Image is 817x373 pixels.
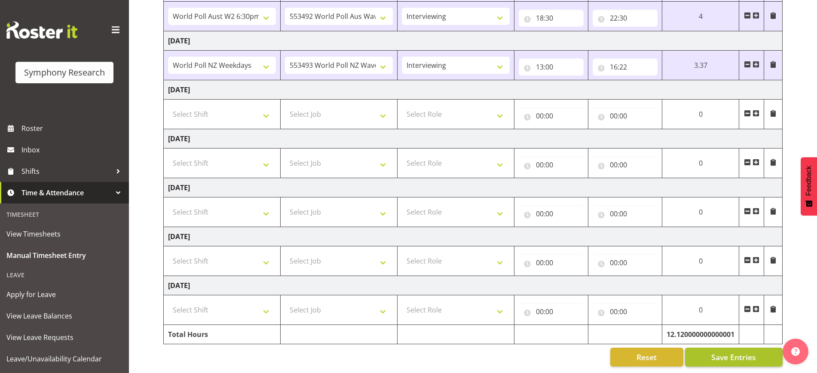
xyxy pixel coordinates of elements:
[593,9,658,27] input: Click to select...
[662,149,739,178] td: 0
[164,80,783,100] td: [DATE]
[6,352,122,365] span: Leave/Unavailability Calendar
[6,288,122,301] span: Apply for Leave
[2,348,127,370] a: Leave/Unavailability Calendar
[2,284,127,305] a: Apply for Leave
[593,156,658,173] input: Click to select...
[519,58,584,76] input: Click to select...
[610,348,683,367] button: Reset
[6,249,122,262] span: Manual Timesheet Entry
[662,295,739,325] td: 0
[2,305,127,327] a: View Leave Balances
[662,2,739,31] td: 4
[164,227,783,246] td: [DATE]
[593,58,658,76] input: Click to select...
[24,66,105,79] div: Symphony Research
[685,348,783,367] button: Save Entries
[21,165,112,178] span: Shifts
[519,9,584,27] input: Click to select...
[21,122,125,135] span: Roster
[519,303,584,320] input: Click to select...
[164,276,783,295] td: [DATE]
[164,178,783,197] td: [DATE]
[2,223,127,245] a: View Timesheets
[519,254,584,271] input: Click to select...
[164,129,783,149] td: [DATE]
[21,186,112,199] span: Time & Attendance
[662,325,739,344] td: 12.120000000000001
[593,303,658,320] input: Click to select...
[2,245,127,266] a: Manual Timesheet Entry
[662,100,739,129] td: 0
[519,107,584,124] input: Click to select...
[791,347,800,356] img: help-xxl-2.png
[21,143,125,156] span: Inbox
[593,254,658,271] input: Click to select...
[2,206,127,223] div: Timesheet
[805,166,813,196] span: Feedback
[662,197,739,227] td: 0
[801,157,817,215] button: Feedback - Show survey
[662,246,739,276] td: 0
[711,352,756,363] span: Save Entries
[6,331,122,344] span: View Leave Requests
[2,266,127,284] div: Leave
[636,352,657,363] span: Reset
[2,327,127,348] a: View Leave Requests
[519,156,584,173] input: Click to select...
[164,325,281,344] td: Total Hours
[6,227,122,240] span: View Timesheets
[593,107,658,124] input: Click to select...
[662,51,739,80] td: 3.37
[593,205,658,222] input: Click to select...
[519,205,584,222] input: Click to select...
[6,309,122,322] span: View Leave Balances
[164,31,783,51] td: [DATE]
[6,21,77,39] img: Rosterit website logo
